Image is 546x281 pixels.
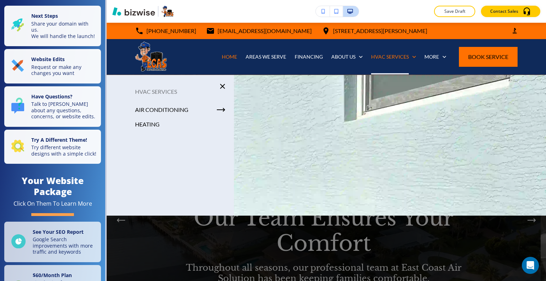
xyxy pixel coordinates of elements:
p: HEATING [135,119,160,130]
p: HVAC SERVICES [371,53,409,60]
strong: Website Edits [31,56,65,63]
strong: See Your SEO Report [33,228,84,235]
img: East Coast Air Solutions [135,42,167,71]
p: Contact Sales [490,8,518,15]
p: Try different website designs with a simple click! [31,144,97,157]
p: ABOUT US [331,53,355,60]
p: More [424,53,439,60]
p: HVAC SERVICES [107,86,234,97]
p: AREAS WE SERVE [246,53,286,60]
p: [EMAIL_ADDRESS][DOMAIN_NAME] [218,26,312,36]
button: Contact Sales [481,6,540,17]
strong: Next Steps [31,12,58,19]
p: HOME [222,53,237,60]
img: Bizwise Logo [112,7,155,16]
p: FINANCING [295,53,323,60]
h4: Your Website Package [4,175,101,197]
p: Talk to [PERSON_NAME] about any questions, concerns, or website edits. [31,101,97,120]
span: Book Service [468,53,508,61]
strong: Have Questions? [31,93,73,100]
p: Save Draft [443,8,466,15]
p: AIR CONDITIONING [135,104,188,115]
p: Google Search improvements with more traffic and keywords [33,236,97,255]
strong: Try A Different Theme! [31,136,87,143]
p: [STREET_ADDRESS][PERSON_NAME] [333,26,427,36]
button: Save Draft [434,6,475,17]
button: Next StepsShare your domain with us.We will handle the launch! [4,6,101,46]
button: Have Questions?Talk to [PERSON_NAME] about any questions, concerns, or website edits. [4,86,101,127]
a: See Your SEO ReportGoogle Search improvements with more traffic and keywords [4,222,101,262]
p: [PHONE_NUMBER] [146,26,196,36]
p: Share your domain with us. We will handle the launch! [31,21,97,39]
div: Open Intercom Messenger [522,257,539,274]
strong: $ 60 /Month Plan [33,272,72,279]
button: Website EditsRequest or make any changes you want [4,49,101,83]
button: Try A Different Theme!Try different website designs with a simple click! [4,130,101,164]
img: Your Logo [161,6,173,17]
p: Request or make any changes you want [31,64,97,76]
div: Click On Them To Learn More [14,200,92,207]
